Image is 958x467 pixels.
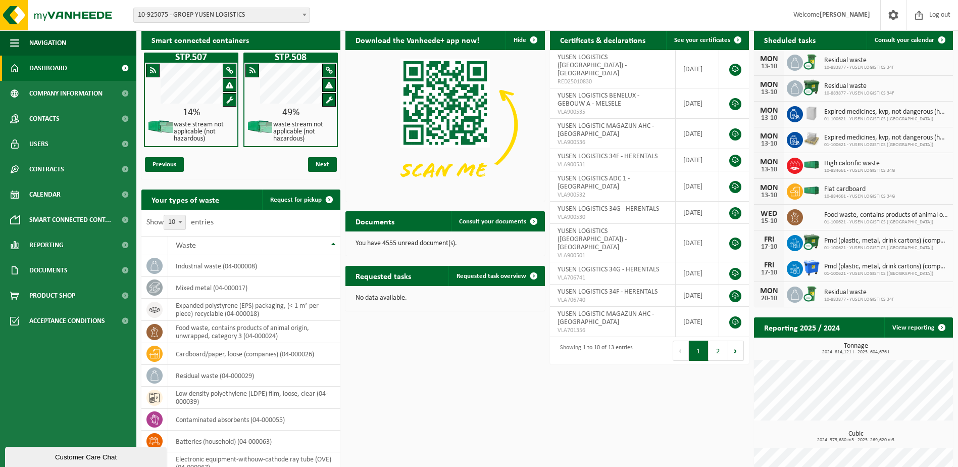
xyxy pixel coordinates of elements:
span: VLA900531 [558,161,668,169]
span: 01-100621 - YUSEN LOGISTICS ([GEOGRAPHIC_DATA]) [824,271,948,277]
td: food waste, contains products of animal origin, unwrapped, category 3 (04-000024) [168,321,340,343]
span: YUSEN LOGISTICS 34G - HERENTALS [558,266,659,273]
img: HK-XA-40-GN-00 [803,160,820,169]
span: VLA900536 [558,138,668,147]
div: 13-10 [759,192,779,199]
span: High calorific waste [824,160,895,168]
span: Residual waste [824,82,894,90]
td: [DATE] [676,149,719,171]
p: You have 4555 unread document(s). [356,240,534,247]
span: VLA900535 [558,108,668,116]
span: 10-883877 - YUSEN LOGISTICS 34F [824,90,894,97]
span: YUSEN LOGISTICS ([GEOGRAPHIC_DATA]) - [GEOGRAPHIC_DATA] [558,227,627,251]
button: 2 [709,341,728,361]
span: VLA706740 [558,296,668,304]
img: LP-PA-00000-WDN-11 [803,130,820,148]
h1: STP.508 [246,53,335,63]
span: 01-100621 - YUSEN LOGISTICS ([GEOGRAPHIC_DATA]) [824,245,948,251]
h2: Smart connected containers [141,30,340,50]
td: expanded polystyrene (EPS) packaging, (< 1 m² per piece) recyclable (04-000018) [168,299,340,321]
div: MON [759,107,779,115]
p: No data available. [356,295,534,302]
a: Consult your documents [451,211,544,231]
span: Residual waste [824,57,894,65]
span: Documents [29,258,68,283]
td: residual waste (04-000029) [168,365,340,387]
h4: waste stream not applicable (not hazardous) [174,121,234,143]
span: 10-883877 - YUSEN LOGISTICS 34F [824,297,894,303]
div: 49% [244,108,337,118]
span: 01-100621 - YUSEN LOGISTICS ([GEOGRAPHIC_DATA]) [824,219,948,225]
span: YUSEN LOGISTIC MAGAZIJN AHC - [GEOGRAPHIC_DATA] [558,310,654,326]
td: [DATE] [676,171,719,202]
span: Food waste, contains products of animal origin, unwrapped, category 3 [824,211,948,219]
span: 10-925075 - GROEP YUSEN LOGISTICS [134,8,310,22]
span: Contracts [29,157,64,182]
span: VLA900501 [558,252,668,260]
div: MON [759,132,779,141]
td: [DATE] [676,285,719,307]
a: Requested task overview [448,266,544,286]
div: 17-10 [759,244,779,251]
img: WB-1100-CU [803,233,820,251]
a: Request for pickup [262,190,339,210]
iframe: chat widget [5,445,169,467]
td: [DATE] [676,262,719,285]
span: YUSEN LOGISTICS ([GEOGRAPHIC_DATA]) - [GEOGRAPHIC_DATA] [558,54,627,77]
span: Requested task overview [457,273,526,279]
td: industrial waste (04-000008) [168,255,340,277]
a: View reporting [884,317,952,338]
a: See your certificates [666,30,748,50]
div: Showing 1 to 10 of 13 entries [555,340,633,362]
span: Users [29,131,48,157]
button: Hide [506,30,544,50]
span: 10 [164,215,186,230]
span: Company information [29,81,103,106]
div: 14% [145,108,237,118]
td: [DATE] [676,119,719,149]
td: [DATE] [676,50,719,88]
span: Residual waste [824,289,894,297]
td: low density polyethylene (LDPE) film, loose, clear (04-000039) [168,387,340,409]
h2: Download the Vanheede+ app now! [345,30,489,50]
h2: Reporting 2025 / 2024 [754,317,850,337]
td: mixed metal (04-000017) [168,277,340,299]
span: YUSEN LOGISTICS BENELUX - GEBOUW A - MELSELE [558,92,639,108]
button: 1 [689,341,709,361]
div: MON [759,287,779,295]
strong: [PERSON_NAME] [820,11,870,19]
h2: Sheduled tasks [754,30,826,50]
div: 15-10 [759,218,779,225]
div: MON [759,55,779,63]
td: batteries (household) (04-000063) [168,431,340,452]
span: Next [308,157,337,172]
h2: Your types of waste [141,190,229,209]
div: 13-10 [759,141,779,148]
span: YUSEN LOGISTICS 34F - HERENTALS [558,153,658,160]
h2: Certificats & declarations [550,30,656,50]
label: Show entries [146,218,214,226]
span: Reporting [29,232,64,258]
span: VLA900532 [558,191,668,199]
div: 13-10 [759,89,779,96]
span: RED25010830 [558,78,668,86]
span: Consult your documents [459,218,526,225]
span: Dashboard [29,56,67,81]
h1: STP.507 [146,53,236,63]
span: 01-100621 - YUSEN LOGISTICS ([GEOGRAPHIC_DATA]) [824,116,948,122]
div: MON [759,158,779,166]
a: Consult your calendar [867,30,952,50]
div: 20-10 [759,295,779,302]
img: WB-1100-HPE-BE-01 [803,259,820,276]
span: VLA701356 [558,326,668,335]
img: HK-XA-40-GN-00 [803,186,820,195]
div: MON [759,81,779,89]
img: WB-0240-CU [803,285,820,302]
span: Flat cardboard [824,185,895,194]
div: 17-10 [759,269,779,276]
h4: waste stream not applicable (not hazardous) [273,121,333,143]
span: 01-100621 - YUSEN LOGISTICS ([GEOGRAPHIC_DATA]) [824,142,948,148]
span: Previous [145,157,184,172]
span: Request for pickup [270,197,322,203]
